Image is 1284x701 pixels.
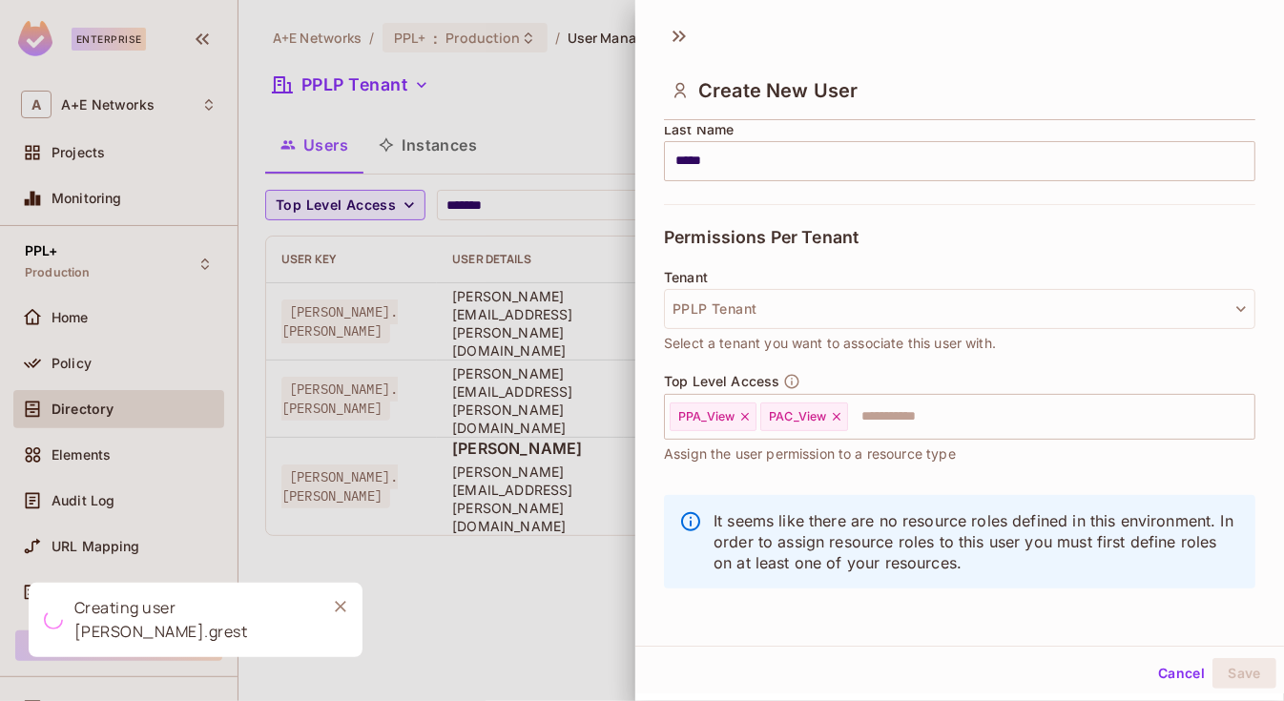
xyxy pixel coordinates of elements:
button: Cancel [1150,658,1212,689]
span: Tenant [664,270,708,285]
span: PAC_View [769,409,826,424]
span: Create New User [698,79,858,102]
div: PAC_View [760,402,848,431]
span: Select a tenant you want to associate this user with. [664,333,996,354]
span: PPA_View [678,409,735,424]
span: Top Level Access [664,374,779,389]
span: Permissions Per Tenant [664,228,859,247]
p: It seems like there are no resource roles defined in this environment. In order to assign resourc... [714,510,1240,573]
button: PPLP Tenant [664,289,1255,329]
button: Open [1245,414,1249,418]
div: PPA_View [670,402,756,431]
span: Assign the user permission to a resource type [664,443,956,464]
div: Creating user [PERSON_NAME].grest [74,596,311,644]
button: Save [1212,658,1276,689]
button: Close [326,592,355,621]
span: Last Name [664,122,734,137]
